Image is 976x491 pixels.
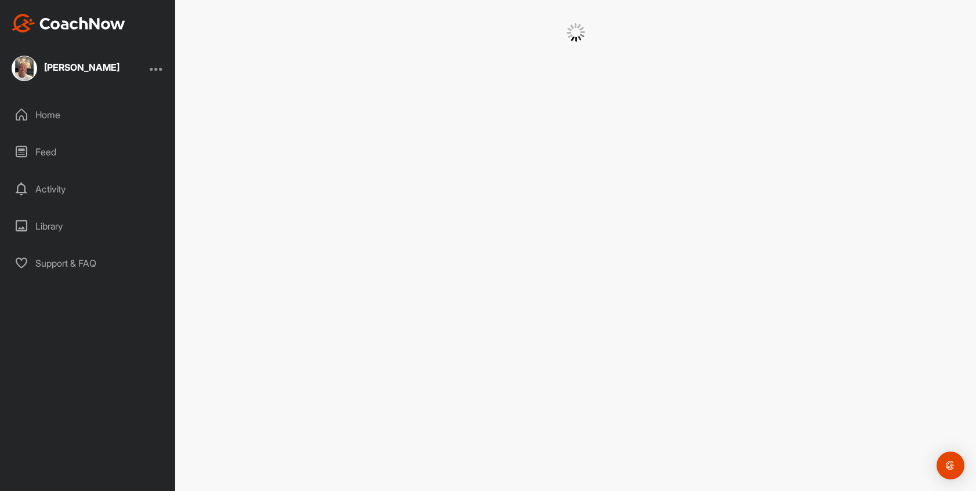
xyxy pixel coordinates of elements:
[12,14,125,32] img: CoachNow
[6,100,170,129] div: Home
[6,212,170,241] div: Library
[6,249,170,278] div: Support & FAQ
[567,23,585,42] img: G6gVgL6ErOh57ABN0eRmCEwV0I4iEi4d8EwaPGI0tHgoAbU4EAHFLEQAh+QQFCgALACwIAA4AGAASAAAEbHDJSesaOCdk+8xg...
[6,137,170,166] div: Feed
[12,56,37,81] img: square_46186091c86e1861e10c1ab79a0d5cc9.jpg
[44,63,119,72] div: [PERSON_NAME]
[6,174,170,203] div: Activity
[937,452,964,479] div: Open Intercom Messenger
